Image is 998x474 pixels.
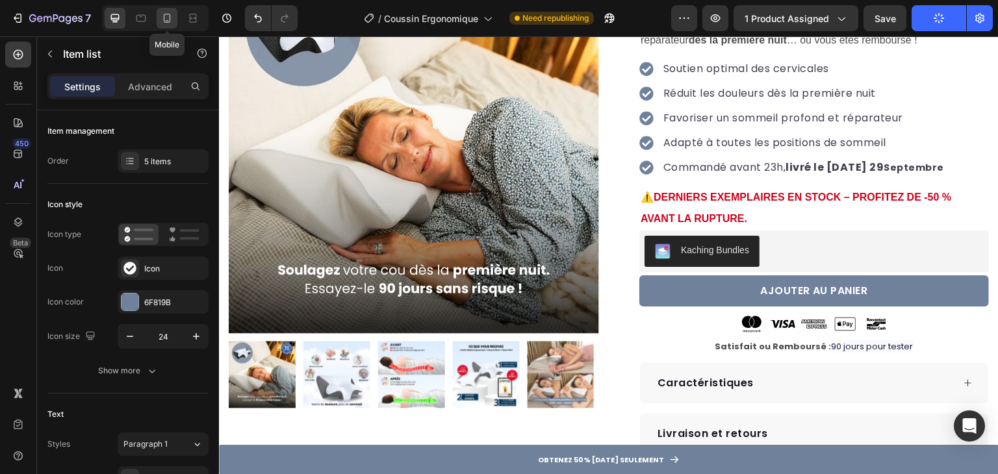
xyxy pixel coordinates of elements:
[47,359,209,382] button: Show more
[439,339,535,355] p: Caractéristiques
[444,99,725,114] p: Adapté à toutes les positions de sommeil
[496,304,613,316] strong: Satisfait ou Remboursé :
[47,328,98,345] div: Icon size
[118,432,209,456] button: Paragraph 1
[422,155,435,166] span: ⚠️
[665,125,726,138] strong: Septembre
[439,390,549,405] p: Livraison et retours
[144,156,205,168] div: 5 items
[444,49,725,65] p: Réduit les douleurs dès la première nuit
[63,46,173,62] p: Item list
[245,5,298,31] div: Undo/Redo
[319,418,445,429] span: OBTENEZ 50% [DATE] SEULEMENT
[144,297,205,308] div: 6F819B
[422,155,732,188] span: DERNIERS EXEMPLAIRES EN STOCK – PROFITEZ DE -50 % AVANT LA RUPTURE.
[378,12,381,25] span: /
[444,123,725,139] p: Commandé avant 23h,
[47,125,114,137] div: Item management
[436,207,452,223] img: KachingBundles.png
[47,262,63,274] div: Icon
[47,438,70,450] div: Styles
[426,199,541,231] button: Kaching Bundles
[954,410,985,442] div: Open Intercom Messenger
[10,238,31,248] div: Beta
[444,25,725,40] p: Soutien optimal des cervicales
[734,5,858,31] button: 1 product assigned
[98,364,159,377] div: Show more
[462,207,530,221] div: Kaching Bundles
[12,138,31,149] div: 450
[875,13,896,24] span: Save
[420,239,770,270] button: AJOUTER AU PANIER
[123,438,168,450] span: Paragraph 1
[47,296,84,308] div: Icon color
[128,80,172,94] p: Advanced
[47,155,69,167] div: Order
[567,123,665,138] strong: livré le [DATE] 29
[541,247,649,262] div: AJOUTER AU PANIER
[47,199,83,210] div: Icon style
[5,5,97,31] button: 7
[47,408,64,420] div: Text
[47,229,81,240] div: Icon type
[144,263,205,275] div: Icon
[219,36,998,474] iframe: Design area
[85,10,91,26] p: 7
[745,12,829,25] span: 1 product assigned
[384,12,478,25] span: Coussin Ergonomique
[444,74,725,90] p: Favoriser un sommeil profond et réparateur
[522,12,589,24] span: Need republishing
[613,304,695,316] span: 90 jours pour tester
[64,80,101,94] p: Settings
[864,5,906,31] button: Save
